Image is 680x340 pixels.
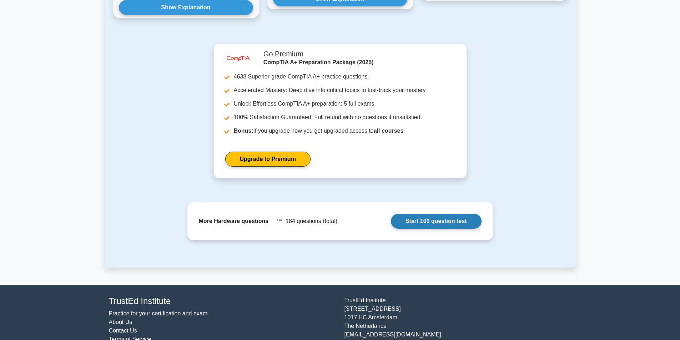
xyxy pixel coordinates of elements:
[225,152,311,167] a: Upgrade to Premium
[109,310,208,316] a: Practice for your certification and exam
[391,214,482,229] a: Start 100 question test
[109,296,336,306] h4: TrustEd Institute
[109,328,137,334] a: Contact Us
[109,319,132,325] a: About Us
